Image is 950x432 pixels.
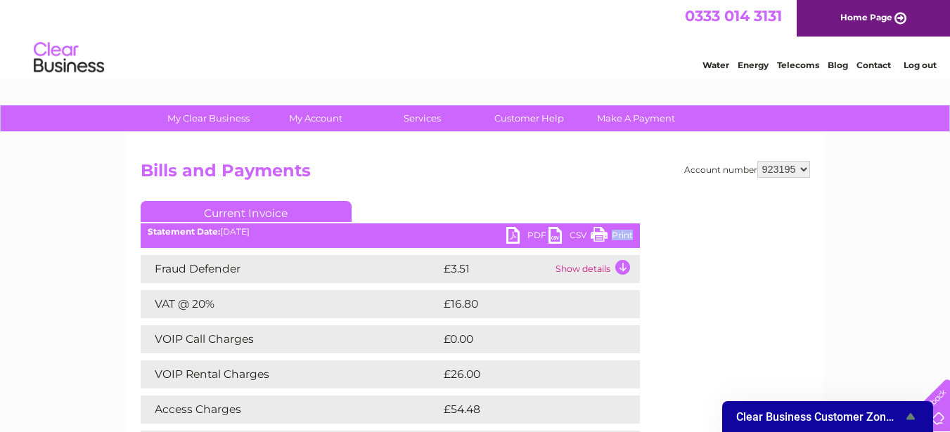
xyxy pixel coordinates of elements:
td: £54.48 [440,395,612,424]
td: £3.51 [440,255,552,283]
a: Services [364,105,480,131]
a: My Clear Business [150,105,267,131]
td: VAT @ 20% [141,290,440,318]
div: Account number [684,161,810,178]
a: Print [591,227,633,247]
a: Telecoms [777,60,819,70]
a: Energy [738,60,769,70]
td: £0.00 [440,325,608,353]
a: My Account [257,105,373,131]
a: Log out [904,60,937,70]
td: Access Charges [141,395,440,424]
a: Blog [828,60,848,70]
b: Statement Date: [148,226,220,237]
div: Clear Business is a trading name of Verastar Limited (registered in [GEOGRAPHIC_DATA] No. 3667643... [143,8,808,68]
a: Customer Help [471,105,587,131]
a: Contact [856,60,891,70]
a: Current Invoice [141,201,352,222]
a: Water [702,60,729,70]
td: Show details [552,255,640,283]
td: £16.80 [440,290,611,318]
td: VOIP Rental Charges [141,360,440,388]
span: Clear Business Customer Zone Survey [736,410,902,424]
a: Make A Payment [578,105,694,131]
td: Fraud Defender [141,255,440,283]
a: PDF [506,227,548,247]
td: VOIP Call Charges [141,325,440,353]
img: logo.png [33,37,105,79]
div: [DATE] [141,227,640,237]
td: £26.00 [440,360,612,388]
a: 0333 014 3131 [685,7,782,25]
h2: Bills and Payments [141,161,810,188]
button: Show survey - Clear Business Customer Zone Survey [736,408,919,425]
a: CSV [548,227,591,247]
